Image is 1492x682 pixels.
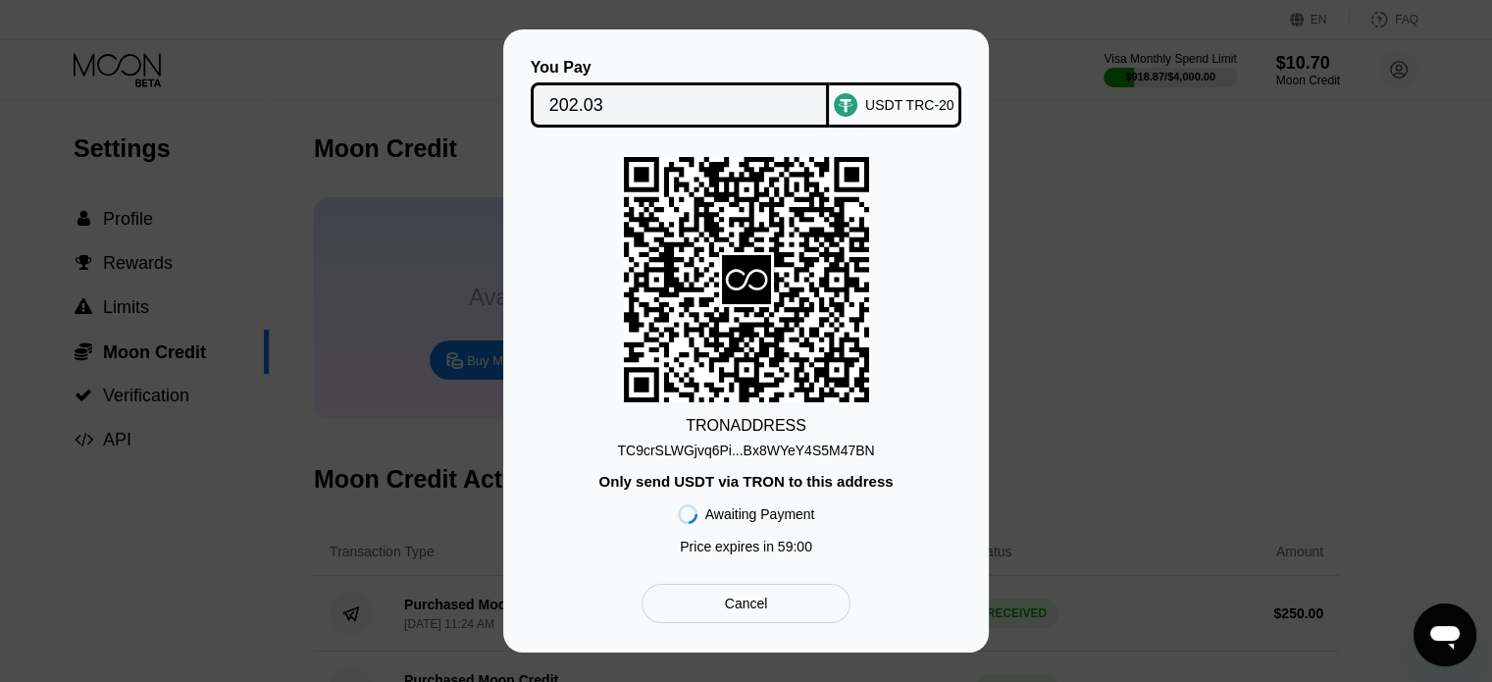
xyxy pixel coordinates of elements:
[617,443,874,458] div: TC9crSLWGjvq6Pi...Bx8WYeY4S5M47BN
[686,417,806,435] div: TRON ADDRESS
[531,59,830,77] div: You Pay
[617,435,874,458] div: TC9crSLWGjvq6Pi...Bx8WYeY4S5M47BN
[598,473,893,490] div: Only send USDT via TRON to this address
[865,97,954,113] div: USDT TRC-20
[725,595,768,612] div: Cancel
[1414,603,1476,666] iframe: Button to launch messaging window, conversation in progress
[778,539,812,554] span: 59 : 00
[705,506,815,522] div: Awaiting Payment
[533,59,959,128] div: You PayUSDT TRC-20
[680,539,812,554] div: Price expires in
[642,584,850,623] div: Cancel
